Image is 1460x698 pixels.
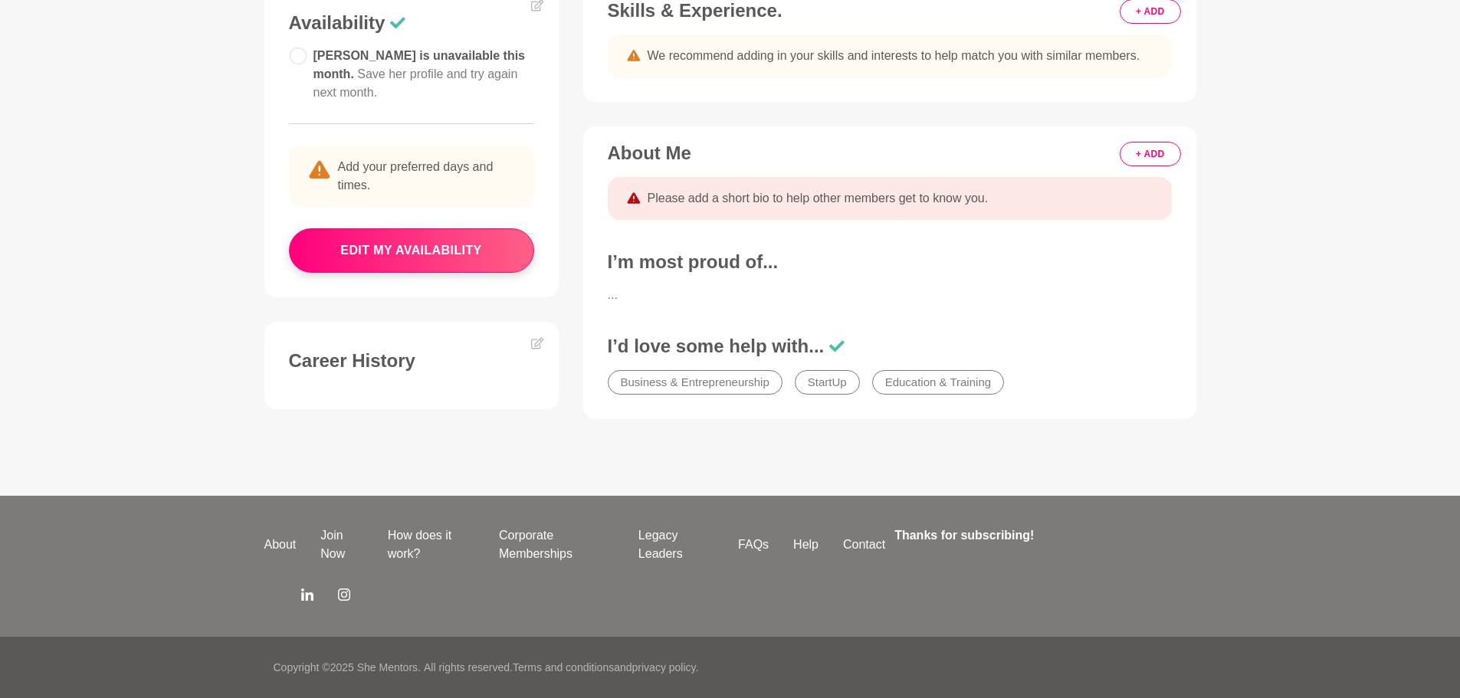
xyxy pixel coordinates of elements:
a: Instagram [338,588,350,606]
a: Facebook [264,588,277,606]
a: How does it work? [376,526,487,563]
a: Contact [831,536,897,554]
h4: Thanks for subscribing! [894,526,1186,545]
a: Terms and conditions [513,661,614,673]
a: Help [781,536,831,554]
a: LinkedIn [301,588,313,606]
p: Add your preferred days and times. [289,146,534,207]
a: About [252,536,309,554]
a: Join Now [308,526,375,563]
a: privacy policy [632,661,696,673]
a: Legacy Leaders [626,526,726,563]
h3: Availability [289,11,534,34]
span: [PERSON_NAME] is unavailable this month. [313,49,526,99]
button: edit my availability [289,228,534,273]
span: We recommend adding in your skills and interests to help match you with similar members. [648,47,1140,65]
h3: About Me [608,142,1172,165]
h3: I’m most proud of... [608,251,1172,274]
a: FAQs [726,536,781,554]
span: Save her profile and try again next month. [313,67,518,99]
span: Please add a short bio to help other members get to know you. [648,189,989,208]
h3: Career History [289,349,534,372]
p: Copyright © 2025 She Mentors . [274,660,421,676]
p: ... [608,286,1172,304]
p: All rights reserved. and . [424,660,698,676]
h3: I’d love some help with... [608,335,1172,358]
button: + ADD [1120,142,1180,166]
a: Corporate Memberships [487,526,626,563]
